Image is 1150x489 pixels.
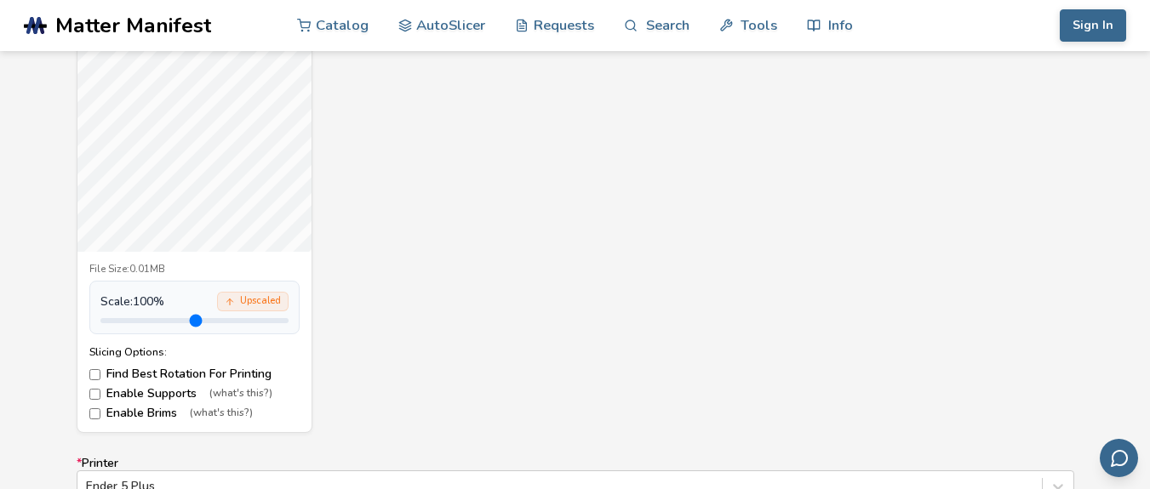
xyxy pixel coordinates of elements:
div: File Size: 0.01MB [89,264,300,276]
span: Scale: 100 % [100,295,164,309]
label: Enable Supports [89,387,300,401]
input: Enable Supports(what's this?) [89,389,100,400]
input: Find Best Rotation For Printing [89,369,100,380]
button: Send feedback via email [1100,439,1138,477]
span: Matter Manifest [55,14,211,37]
button: Sign In [1060,9,1126,42]
span: (what's this?) [209,388,272,400]
label: Find Best Rotation For Printing [89,367,300,381]
div: Slicing Options: [89,346,300,358]
input: Enable Brims(what's this?) [89,408,100,419]
div: Upscaled [217,292,289,311]
span: (what's this?) [190,407,253,419]
label: Enable Brims [89,407,300,420]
